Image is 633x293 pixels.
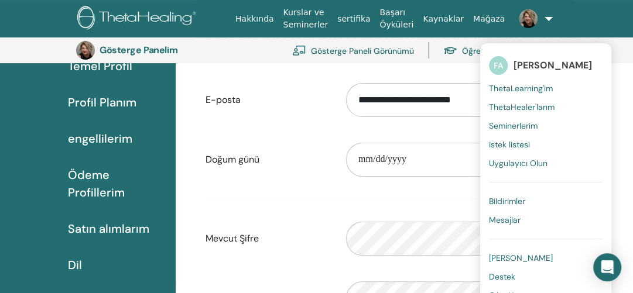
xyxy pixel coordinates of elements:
font: Seminerlerim [489,120,538,131]
a: Başarı Öyküleri [375,2,418,36]
a: Gösterge Paneli Görünümü [292,37,414,63]
font: Gösterge Panelim [100,44,177,56]
font: Bildirimler [489,196,525,206]
a: Öğrenci Kontrol Paneli [443,37,545,63]
font: istek listesi [489,139,530,150]
font: Mevcut Şifre [206,232,259,244]
a: Destek [489,267,603,286]
font: E-posta [206,94,241,106]
img: default.jpg [76,41,95,60]
img: default.jpg [519,9,538,28]
font: Kaynaklar [423,14,464,23]
font: Uygulayıcı Olun [489,158,548,168]
font: Hakkında [235,14,274,23]
a: Mağaza [468,8,509,30]
a: ThetaHealer'larım [489,98,603,116]
font: Kurslar ve Seminerler [283,8,329,29]
font: Mağaza [473,14,505,23]
a: Uygulayıcı Olun [489,154,603,173]
font: Dil [68,257,82,273]
a: Mesajlar [489,211,603,229]
font: engellilerim [68,131,132,146]
a: Bildirimler [489,192,603,211]
font: sertifika [337,14,370,23]
a: Kaynaklar [418,8,468,30]
a: istek listesi [489,135,603,154]
font: Temel Profil [68,58,132,74]
a: Hakkında [231,8,279,30]
font: [PERSON_NAME] [514,59,592,71]
font: Öğrenci Kontrol Paneli [462,46,545,56]
font: Ödeme Profillerim [68,167,125,200]
font: Profil Planım [68,95,136,110]
a: [PERSON_NAME] [489,249,603,267]
img: graduation-cap.svg [443,46,457,56]
a: sertifika [333,8,375,30]
a: Kurslar ve Seminerler [279,2,333,36]
img: logo.png [77,6,200,32]
font: ThetaLearning'im [489,83,553,94]
font: FA [494,60,503,71]
a: ThetaLearning'im [489,79,603,98]
font: [PERSON_NAME] [489,253,553,263]
font: Destek [489,271,515,282]
font: Doğum günü [206,153,259,166]
font: ThetaHealer'larım [489,102,555,112]
font: Başarı Öyküleri [379,8,413,29]
a: Seminerlerim [489,116,603,135]
img: chalkboard-teacher.svg [292,45,306,56]
font: Gösterge Paneli Görünümü [311,46,414,56]
font: Satın alımlarım [68,221,149,236]
font: Mesajlar [489,215,521,225]
a: FA[PERSON_NAME] [489,52,603,79]
div: Open Intercom Messenger [593,253,621,281]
